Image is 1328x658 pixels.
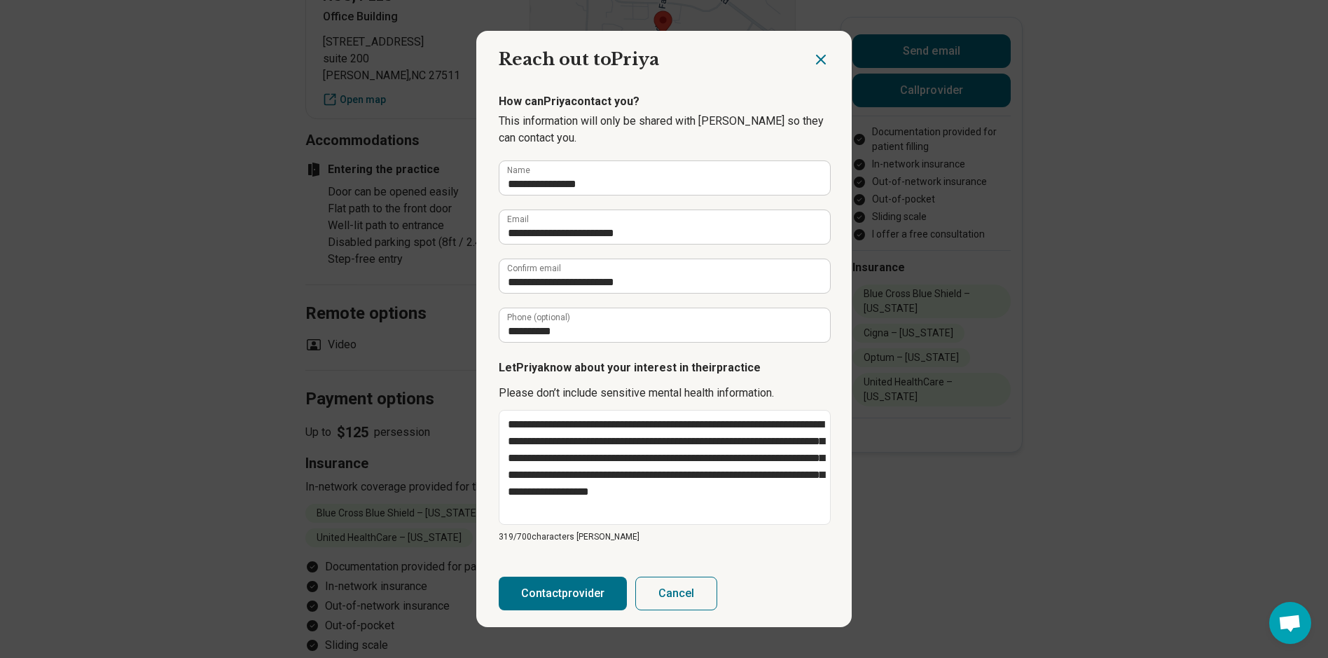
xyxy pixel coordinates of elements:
[507,166,530,174] label: Name
[499,385,829,402] p: Please don’t include sensitive mental health information.
[499,359,829,376] p: Let Priya know about your interest in their practice
[499,577,627,610] button: Contactprovider
[499,93,829,110] p: How can Priya contact you?
[499,49,659,69] span: Reach out to Priya
[499,530,829,543] p: 319/ 700 characters [PERSON_NAME]
[507,264,561,273] label: Confirm email
[507,313,570,322] label: Phone (optional)
[507,215,529,224] label: Email
[812,51,829,68] button: Close dialog
[499,113,829,146] p: This information will only be shared with [PERSON_NAME] so they can contact you.
[635,577,717,610] button: Cancel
